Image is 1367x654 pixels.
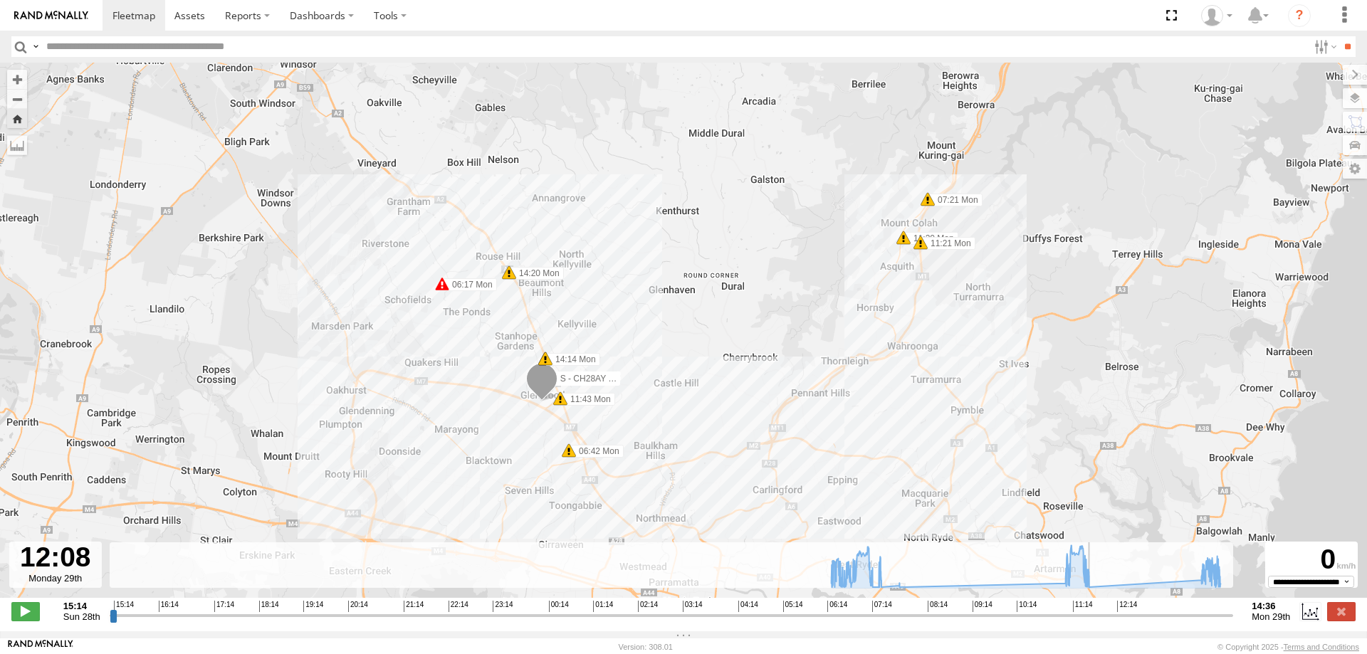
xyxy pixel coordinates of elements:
span: 11:14 [1073,601,1093,612]
span: 19:14 [303,601,323,612]
label: Close [1327,602,1356,621]
label: 14:14 Mon [545,353,600,366]
span: 01:14 [593,601,613,612]
label: Search Filter Options [1309,36,1339,57]
span: 08:14 [928,601,948,612]
label: 06:17 Mon [442,278,497,291]
span: 09:14 [973,601,992,612]
label: 11:21 Mon [921,237,975,250]
strong: 14:36 [1252,601,1290,611]
span: 23:14 [493,601,513,612]
a: Visit our Website [8,640,73,654]
button: Zoom in [7,70,27,89]
span: 17:14 [214,601,234,612]
span: 05:14 [783,601,803,612]
span: S - CH28AY - [PERSON_NAME] [560,374,684,384]
span: 22:14 [449,601,468,612]
span: 00:14 [549,601,569,612]
span: 10:14 [1017,601,1037,612]
span: 16:14 [159,601,179,612]
div: © Copyright 2025 - [1217,643,1359,651]
label: Play/Stop [11,602,40,621]
label: Map Settings [1343,159,1367,179]
label: 14:20 Mon [509,267,564,280]
span: 04:14 [738,601,758,612]
label: 06:42 Mon [569,445,624,458]
span: 03:14 [683,601,703,612]
label: Search Query [30,36,41,57]
label: 07:21 Mon [928,194,983,206]
span: 21:14 [404,601,424,612]
span: 12:14 [1117,601,1137,612]
i: ? [1288,4,1311,27]
div: 0 [1267,544,1356,576]
button: Zoom Home [7,109,27,128]
span: Mon 29th Sep 2025 [1252,611,1290,622]
label: Measure [7,135,27,155]
img: rand-logo.svg [14,11,88,21]
span: 06:14 [827,601,847,612]
div: Version: 308.01 [619,643,673,651]
label: 11:43 Mon [560,393,615,406]
label: 11:20 Mon [904,232,958,245]
div: Tye Clark [1196,5,1237,26]
span: 18:14 [259,601,279,612]
span: 07:14 [872,601,892,612]
span: Sun 28th Sep 2025 [63,611,100,622]
span: 20:14 [348,601,368,612]
button: Zoom out [7,89,27,109]
span: 15:14 [114,601,134,612]
a: Terms and Conditions [1284,643,1359,651]
span: 02:14 [638,601,658,612]
strong: 15:14 [63,601,100,611]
